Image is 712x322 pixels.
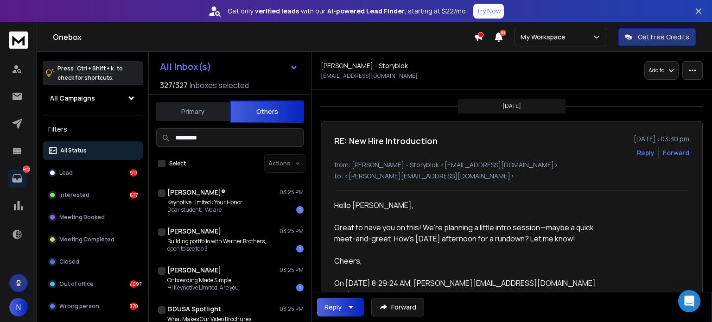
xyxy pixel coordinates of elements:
p: [DATE] : 03:30 pm [634,134,689,144]
h1: All Campaigns [50,94,95,103]
a: 7433 [8,169,26,188]
p: Press to check for shortcuts. [57,64,123,82]
h1: [PERSON_NAME] [167,227,221,236]
h1: [PERSON_NAME] - Storyblok [321,61,408,70]
p: Building portfolio with Warner Brothers, [167,238,266,245]
button: Reply [317,298,364,316]
div: 1 [296,284,304,291]
button: All Inbox(s) [153,57,305,76]
div: Forward [663,148,689,158]
p: Dear student, We are [167,206,242,214]
h1: RE: New Hire Introduction [334,134,438,147]
button: Wrong person378 [43,297,143,316]
span: Ctrl + Shift + k [76,63,115,74]
p: to: <[PERSON_NAME][EMAIL_ADDRESS][DOMAIN_NAME]> [334,171,689,181]
button: Others [230,101,304,123]
p: All Status [60,147,87,154]
strong: verified leads [255,6,299,16]
button: N [9,298,28,316]
p: Get only with our starting at $22/mo [228,6,466,16]
img: logo [9,32,28,49]
h3: Filters [43,123,143,136]
button: Meeting Completed [43,230,143,249]
strong: AI-powered Lead Finder, [327,6,406,16]
p: Meeting Completed [59,236,114,243]
p: [EMAIL_ADDRESS][DOMAIN_NAME] [321,72,418,80]
p: 03:25 PM [280,305,304,313]
div: 378 [130,303,137,310]
p: Hi Keynotive Limited, Are you [167,284,239,291]
div: 1 [296,245,304,253]
span: 50 [500,30,506,36]
button: Interested677 [43,186,143,204]
div: 917 [130,169,137,177]
p: Interested [59,191,89,199]
h1: [PERSON_NAME]® [167,188,226,197]
h1: All Inbox(s) [160,62,211,71]
div: 677 [130,191,137,199]
p: [DATE] [502,102,521,110]
p: Wrong person [59,303,99,310]
p: 7433 [23,165,30,173]
p: open to see top 3 [167,245,266,253]
p: Try Now [476,6,501,16]
button: Get Free Credits [618,28,696,46]
p: from: [PERSON_NAME] - Storyblok <[EMAIL_ADDRESS][DOMAIN_NAME]> [334,160,689,170]
p: Onboarding Made Simple [167,277,239,284]
p: 03:25 PM [280,227,304,235]
p: Out of office [59,280,94,288]
button: Primary [156,101,230,122]
p: 03:25 PM [280,266,304,274]
div: Reply [324,303,342,312]
button: Forward [371,298,424,316]
span: 327 / 327 [160,80,188,91]
button: All Status [43,141,143,160]
p: Keynotive Limited : Your Honor [167,199,242,206]
div: 1 [296,206,304,214]
div: 4097 [130,280,137,288]
p: Meeting Booked [59,214,105,221]
p: Lead [59,169,73,177]
p: Add to [648,67,664,74]
h1: GDUSA Spotlight [167,304,221,314]
label: Select [169,160,186,167]
button: Out of office4097 [43,275,143,293]
p: 03:25 PM [280,189,304,196]
button: Meeting Booked [43,208,143,227]
h1: [PERSON_NAME] [167,265,221,275]
button: Lead917 [43,164,143,182]
button: Reply [637,148,655,158]
h1: Onebox [53,32,474,43]
button: Closed [43,253,143,271]
div: Open Intercom Messenger [678,290,700,312]
h3: Inboxes selected [190,80,249,91]
button: All Campaigns [43,89,143,107]
button: Try Now [473,4,504,19]
p: Closed [59,258,79,265]
p: My Workspace [521,32,569,42]
p: Get Free Credits [638,32,689,42]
